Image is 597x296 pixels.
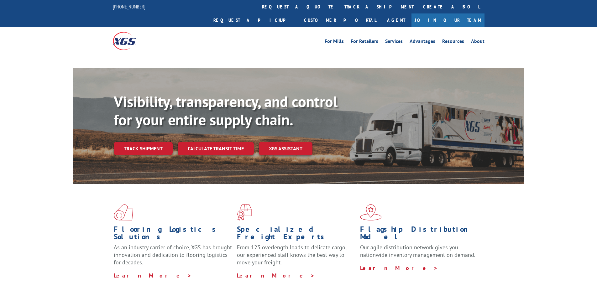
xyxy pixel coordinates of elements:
a: Join Our Team [411,13,484,27]
b: Visibility, transparency, and control for your entire supply chain. [114,92,338,129]
span: Our agile distribution network gives you nationwide inventory management on demand. [360,244,475,258]
a: Agent [381,13,411,27]
a: Services [385,39,403,46]
a: Request a pickup [209,13,299,27]
img: xgs-icon-flagship-distribution-model-red [360,204,382,221]
img: xgs-icon-focused-on-flooring-red [237,204,252,221]
a: Learn More > [360,264,438,272]
a: Calculate transit time [178,142,254,155]
a: Learn More > [237,272,315,279]
h1: Specialized Freight Experts [237,226,355,244]
a: Customer Portal [299,13,381,27]
h1: Flooring Logistics Solutions [114,226,232,244]
a: XGS ASSISTANT [259,142,312,155]
a: Advantages [410,39,435,46]
a: For Retailers [351,39,378,46]
p: From 123 overlength loads to delicate cargo, our experienced staff knows the best way to move you... [237,244,355,272]
a: Track shipment [114,142,173,155]
a: [PHONE_NUMBER] [113,3,145,10]
h1: Flagship Distribution Model [360,226,479,244]
img: xgs-icon-total-supply-chain-intelligence-red [114,204,133,221]
a: For Mills [325,39,344,46]
a: Learn More > [114,272,192,279]
a: About [471,39,484,46]
a: Resources [442,39,464,46]
span: As an industry carrier of choice, XGS has brought innovation and dedication to flooring logistics... [114,244,232,266]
